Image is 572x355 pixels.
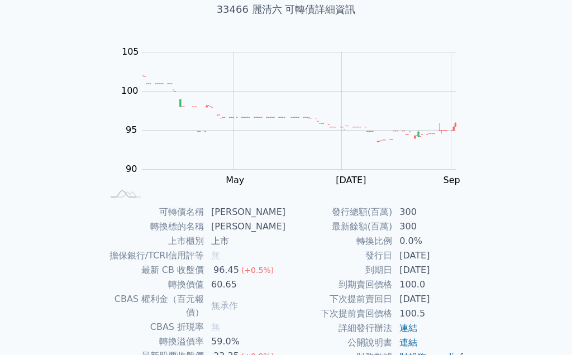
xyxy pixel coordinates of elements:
td: [DATE] [393,248,469,263]
tspan: 95 [126,124,137,135]
td: [PERSON_NAME] [204,205,286,219]
tspan: Sep [444,175,460,185]
td: CBAS 權利金（百元報價） [103,292,204,320]
span: 無 [211,250,220,261]
td: 轉換標的名稱 [103,219,204,234]
td: 59.0% [204,334,286,349]
td: [PERSON_NAME] [204,219,286,234]
td: [DATE] [393,292,469,306]
td: 到期賣回價格 [286,277,393,292]
a: 連結 [399,323,417,333]
tspan: 105 [122,46,139,57]
span: (+0.5%) [241,266,274,275]
h1: 33466 麗清六 可轉債詳細資訊 [89,2,483,17]
td: 上市 [204,234,286,248]
td: 擔保銀行/TCRI信用評等 [103,248,204,263]
td: 300 [393,205,469,219]
td: 60.65 [204,277,286,292]
td: CBAS 折現率 [103,320,204,334]
td: 最新 CB 收盤價 [103,263,204,277]
td: 300 [393,219,469,234]
tspan: 90 [126,164,137,174]
td: 0.0% [393,234,469,248]
tspan: [DATE] [336,175,366,185]
td: 轉換溢價率 [103,334,204,349]
td: 轉換比例 [286,234,393,248]
td: 下次提前賣回日 [286,292,393,306]
span: 無承作 [211,300,238,311]
td: 100.0 [393,277,469,292]
g: Chart [116,46,473,185]
tspan: May [226,175,244,185]
div: 聊天小工具 [516,301,572,355]
td: 發行日 [286,248,393,263]
td: 轉換價值 [103,277,204,292]
td: 最新餘額(百萬) [286,219,393,234]
a: 連結 [399,337,417,348]
td: [DATE] [393,263,469,277]
td: 上市櫃別 [103,234,204,248]
td: 下次提前賣回價格 [286,306,393,321]
td: 詳細發行辦法 [286,321,393,335]
td: 發行總額(百萬) [286,205,393,219]
tspan: 100 [121,85,139,96]
div: 96.45 [211,263,241,277]
td: 公開說明書 [286,335,393,350]
td: 100.5 [393,306,469,321]
td: 到期日 [286,263,393,277]
td: 可轉債名稱 [103,205,204,219]
iframe: Chat Widget [516,301,572,355]
span: 無 [211,322,220,332]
